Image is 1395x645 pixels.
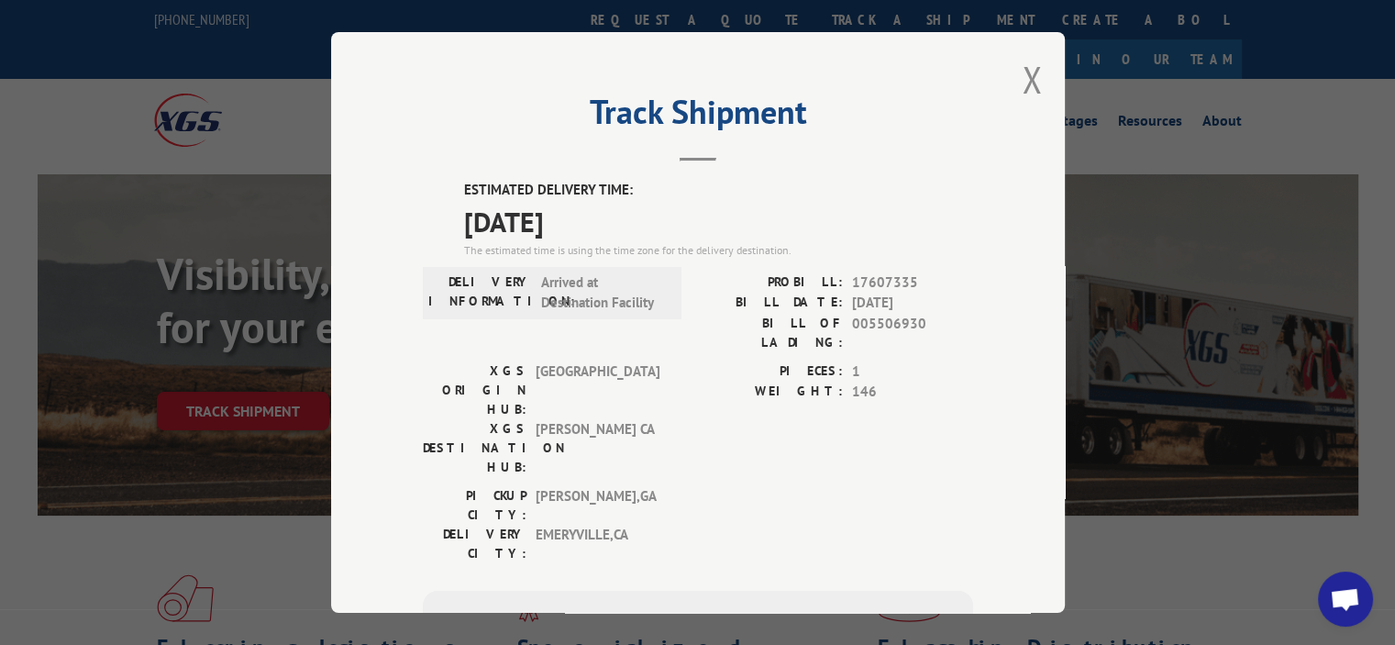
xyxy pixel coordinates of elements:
label: BILL OF LADING: [698,314,843,352]
span: [PERSON_NAME] CA [536,419,659,477]
span: 1 [852,361,973,383]
div: Open chat [1318,572,1373,627]
label: PROBILL: [698,272,843,294]
span: Arrived at Destination Facility [541,272,665,314]
label: PIECES: [698,361,843,383]
label: PICKUP CITY: [423,486,526,525]
span: 17607335 [852,272,973,294]
div: The estimated time is using the time zone for the delivery destination. [464,242,973,259]
span: EMERYVILLE , CA [536,525,659,563]
label: DELIVERY INFORMATION: [428,272,532,314]
label: ESTIMATED DELIVERY TIME: [464,180,973,201]
label: XGS ORIGIN HUB: [423,361,526,419]
label: DELIVERY CITY: [423,525,526,563]
span: 146 [852,382,973,403]
label: XGS DESTINATION HUB: [423,419,526,477]
label: WEIGHT: [698,382,843,403]
span: [PERSON_NAME] , GA [536,486,659,525]
h2: Track Shipment [423,99,973,134]
span: 005506930 [852,314,973,352]
span: [DATE] [464,201,973,242]
button: Close modal [1022,55,1042,104]
label: BILL DATE: [698,293,843,314]
span: [GEOGRAPHIC_DATA] [536,361,659,419]
span: [DATE] [852,293,973,314]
